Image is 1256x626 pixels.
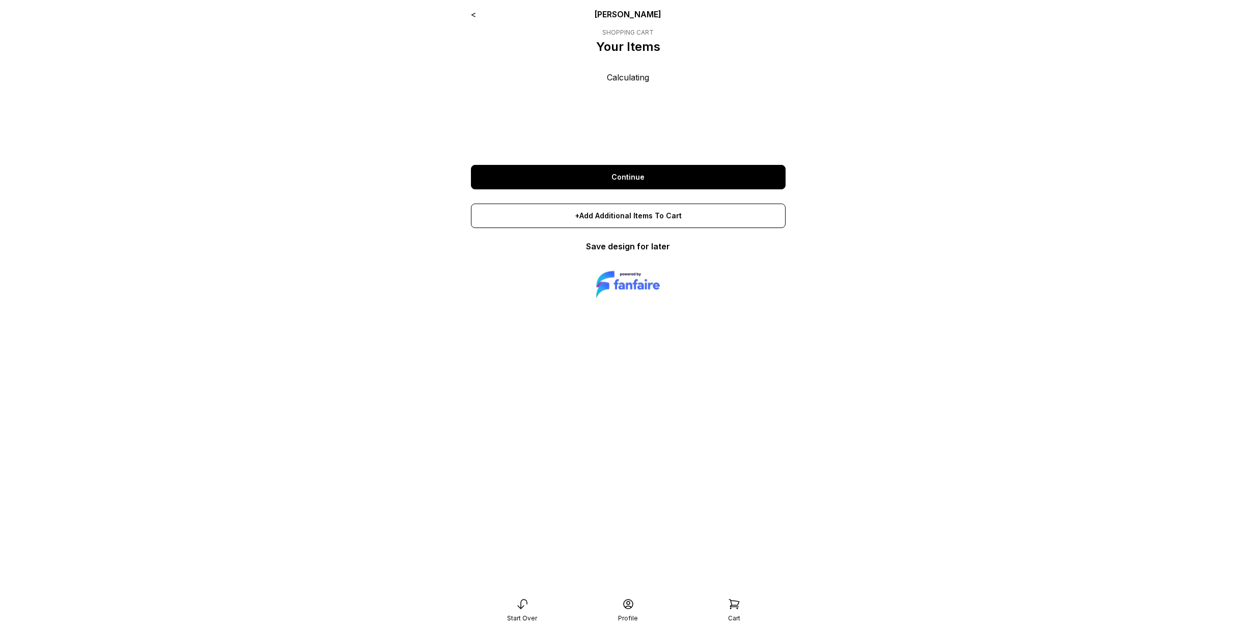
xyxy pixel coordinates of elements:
[507,614,537,622] div: Start Over
[596,29,660,37] div: SHOPPING CART
[728,614,740,622] div: Cart
[471,71,786,153] div: Calculating
[534,8,722,20] div: [PERSON_NAME]
[471,165,786,189] a: Continue
[471,204,786,228] div: +Add Additional Items To Cart
[586,241,670,251] a: Save design for later
[471,9,476,19] a: <
[596,269,660,300] img: logo
[596,39,660,55] p: Your Items
[618,614,638,622] div: Profile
